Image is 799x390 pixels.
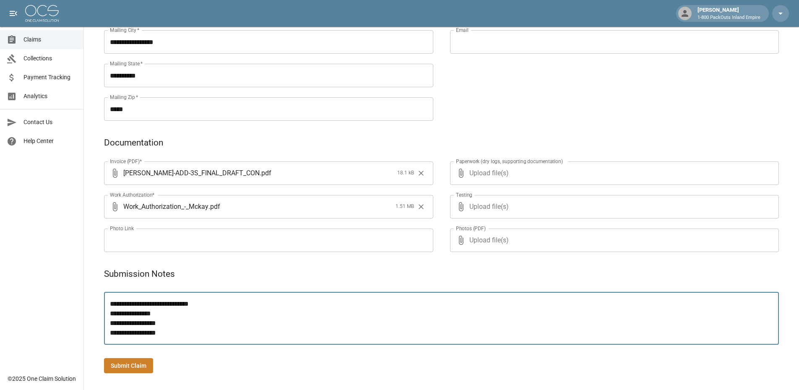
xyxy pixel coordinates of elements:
[697,14,760,21] p: 1-800 PackOuts Inland Empire
[456,158,563,165] label: Paperwork (dry logs, supporting documentation)
[5,5,22,22] button: open drawer
[456,191,472,198] label: Testing
[469,195,757,218] span: Upload file(s)
[23,73,77,82] span: Payment Tracking
[397,169,414,177] span: 18.1 kB
[110,60,143,67] label: Mailing State
[694,6,764,21] div: [PERSON_NAME]
[260,168,271,178] span: . pdf
[456,225,486,232] label: Photos (PDF)
[110,158,142,165] label: Invoice (PDF)*
[104,358,153,374] button: Submit Claim
[415,167,427,179] button: Clear
[110,94,138,101] label: Mailing Zip
[23,54,77,63] span: Collections
[110,191,155,198] label: Work Authorization*
[110,26,140,34] label: Mailing City
[456,26,468,34] label: Email
[123,168,260,178] span: [PERSON_NAME]-ADD-3S_FINAL_DRAFT_CON
[23,118,77,127] span: Contact Us
[25,5,59,22] img: ocs-logo-white-transparent.png
[110,225,134,232] label: Photo Link
[8,374,76,383] div: © 2025 One Claim Solution
[208,202,220,211] span: . pdf
[415,200,427,213] button: Clear
[469,229,757,252] span: Upload file(s)
[123,202,208,211] span: Work_Authorization_-_Mckay
[396,203,414,211] span: 1.51 MB
[23,92,77,101] span: Analytics
[469,161,757,185] span: Upload file(s)
[23,137,77,146] span: Help Center
[23,35,77,44] span: Claims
